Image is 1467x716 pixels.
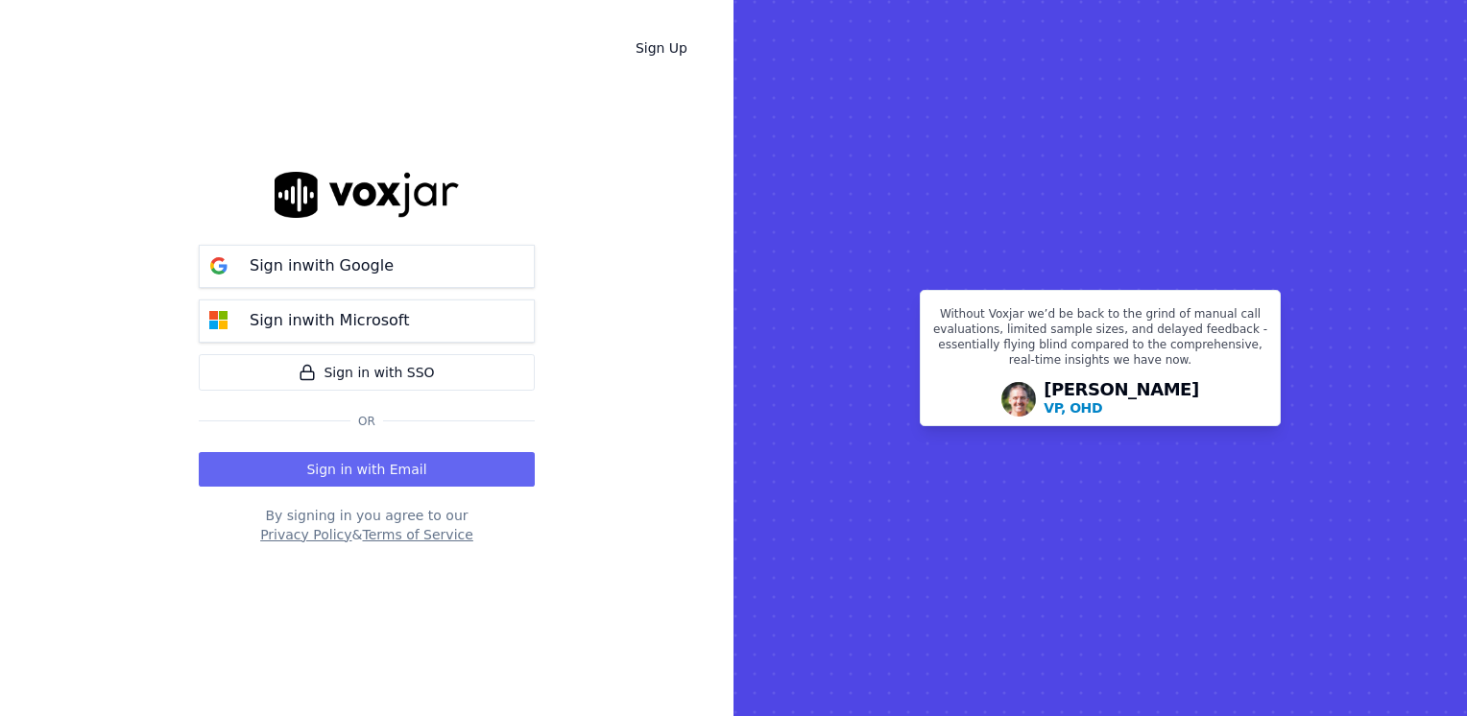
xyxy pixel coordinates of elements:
img: Avatar [1001,382,1036,417]
p: Without Voxjar we’d be back to the grind of manual call evaluations, limited sample sizes, and de... [932,306,1268,375]
button: Privacy Policy [260,525,351,544]
p: Sign in with Google [250,254,394,277]
div: [PERSON_NAME] [1044,381,1199,418]
img: logo [275,172,459,217]
img: google Sign in button [200,247,238,285]
button: Terms of Service [362,525,472,544]
button: Sign in with Email [199,452,535,487]
a: Sign in with SSO [199,354,535,391]
div: By signing in you agree to our & [199,506,535,544]
p: Sign in with Microsoft [250,309,409,332]
span: Or [350,414,383,429]
img: microsoft Sign in button [200,301,238,340]
button: Sign inwith Google [199,245,535,288]
p: VP, OHD [1044,398,1102,418]
a: Sign Up [620,31,703,65]
button: Sign inwith Microsoft [199,299,535,343]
